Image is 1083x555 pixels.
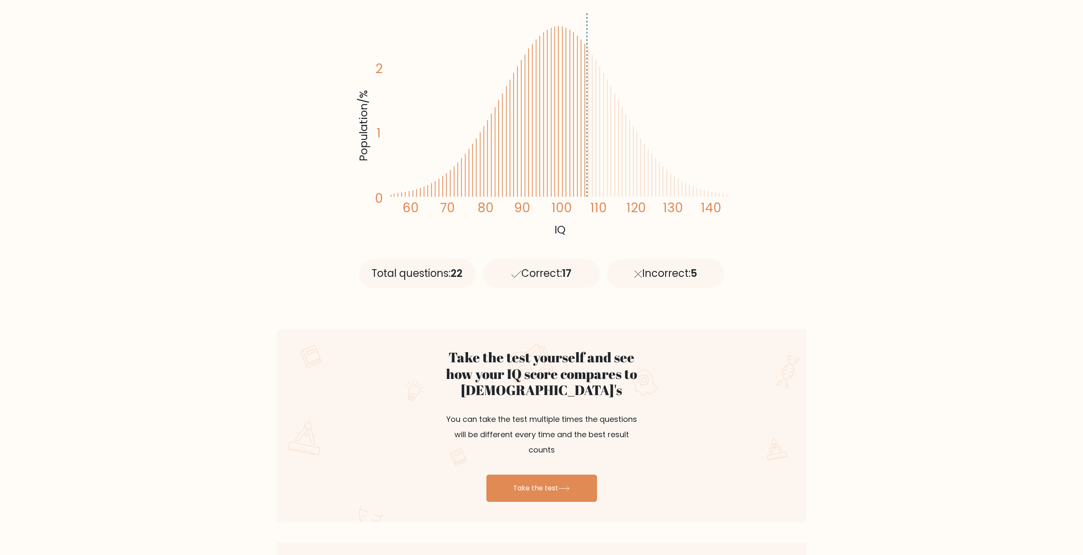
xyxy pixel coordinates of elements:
tspan: 120 [626,199,646,216]
tspan: 130 [663,199,683,216]
tspan: 2 [375,60,383,77]
span: 5 [691,266,697,280]
tspan: 70 [440,199,455,216]
tspan: 110 [590,199,607,216]
tspan: 0 [375,190,383,207]
span: 17 [562,266,572,280]
p: You can take the test multiple times the questions will be different every time and the best resu... [440,401,643,468]
tspan: 60 [402,199,418,216]
div: Incorrect: [607,259,724,288]
h2: Take the test yourself and see how your IQ score compares to [DEMOGRAPHIC_DATA]'s [440,349,643,398]
tspan: 80 [477,199,493,216]
tspan: 90 [514,199,530,216]
div: Total questions: [359,259,476,288]
a: Take the test [486,475,597,502]
tspan: 1 [377,124,381,142]
tspan: IQ [554,222,566,237]
tspan: Population/% [356,90,371,161]
div: Correct: [483,259,600,288]
tspan: 140 [701,199,721,216]
span: 22 [451,266,463,280]
tspan: 100 [552,199,572,216]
